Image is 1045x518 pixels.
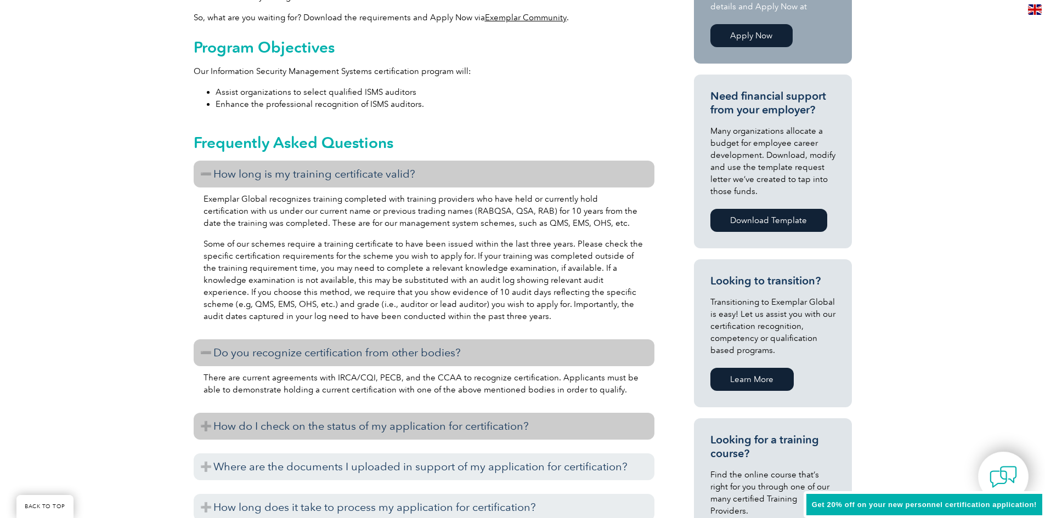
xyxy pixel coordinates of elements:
[204,238,645,322] p: Some of our schemes require a training certificate to have been issued within the last three year...
[710,368,794,391] a: Learn More
[194,38,654,56] h2: Program Objectives
[710,433,835,460] h3: Looking for a training course?
[710,24,793,47] a: Apply Now
[485,13,567,22] a: Exemplar Community
[194,453,654,480] h3: Where are the documents I uploaded in support of my application for certification?
[710,125,835,197] p: Many organizations allocate a budget for employee career development. Download, modify and use th...
[710,296,835,356] p: Transitioning to Exemplar Global is easy! Let us assist you with our certification recognition, c...
[1028,4,1042,15] img: en
[710,274,835,288] h3: Looking to transition?
[990,463,1017,491] img: contact-chat.png
[16,495,74,518] a: BACK TO TOP
[710,209,827,232] a: Download Template
[194,12,654,24] p: So, what are you waiting for? Download the requirements and Apply Now via .
[216,86,654,98] li: Assist organizations to select qualified ISMS auditors
[194,65,654,77] p: Our Information Security Management Systems certification program will:
[194,339,654,366] h3: Do you recognize certification from other bodies?
[204,372,645,396] p: There are current agreements with IRCA/CQI, PECB, and the CCAA to recognize certification. Applic...
[710,89,835,117] h3: Need financial support from your employer?
[812,500,1037,509] span: Get 20% off on your new personnel certification application!
[204,193,645,229] p: Exemplar Global recognizes training completed with training providers who have held or currently ...
[194,134,654,151] h2: Frequently Asked Questions
[194,161,654,187] h3: How long is my training certificate valid?
[194,413,654,440] h3: How do I check on the status of my application for certification?
[216,98,654,110] li: Enhance the professional recognition of ISMS auditors.
[710,469,835,517] p: Find the online course that’s right for you through one of our many certified Training Providers.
